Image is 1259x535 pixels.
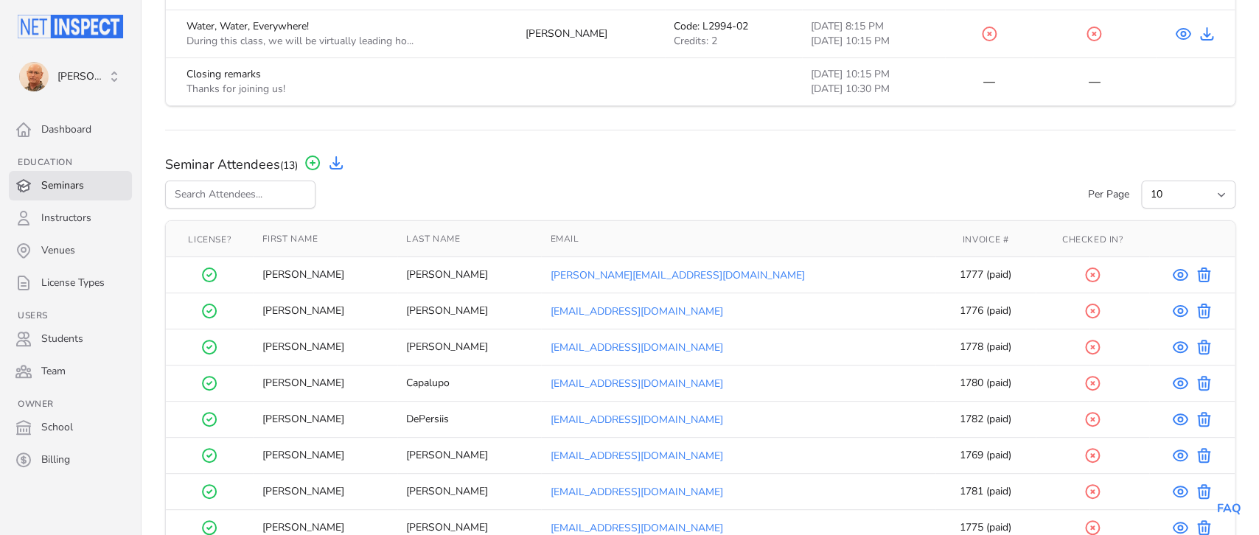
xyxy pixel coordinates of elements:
[165,181,315,209] input: Search Attendees...
[550,449,722,463] a: [EMAIL_ADDRESS][DOMAIN_NAME]
[674,34,793,49] div: Credits: 2
[550,268,804,282] a: [PERSON_NAME][EMAIL_ADDRESS][DOMAIN_NAME]
[9,115,132,144] a: Dashboard
[550,413,722,427] a: [EMAIL_ADDRESS][DOMAIN_NAME]
[9,445,132,475] a: Billing
[186,34,414,49] div: During this class, we will be virtually leading ho...
[406,412,532,427] div: DePersiis
[186,82,285,97] div: Thanks for joining us!
[954,73,1024,91] div: —
[9,203,132,233] a: Instructors
[262,412,388,427] div: [PERSON_NAME]
[186,19,414,34] div: Water, Water, Everywhere!
[262,448,388,463] div: [PERSON_NAME]
[944,448,1027,463] div: 1769 (paid)
[811,67,937,82] div: [DATE] 10:15 PM
[165,154,298,175] span: Seminar Attendees
[1217,500,1241,517] a: FAQ
[9,398,132,410] h3: Owner
[9,236,132,265] a: Venues
[406,304,532,318] div: [PERSON_NAME]
[550,485,722,499] a: [EMAIL_ADDRESS][DOMAIN_NAME]
[262,267,388,282] div: [PERSON_NAME]
[674,19,793,34] div: Code: L2994-02
[18,15,123,38] img: Netinspect
[406,376,532,391] div: Capalupo
[262,376,388,391] div: [PERSON_NAME]
[550,377,722,391] a: [EMAIL_ADDRESS][DOMAIN_NAME]
[9,56,132,97] button: Tom Sherman [PERSON_NAME]
[944,412,1027,427] div: 1782 (paid)
[9,268,132,298] a: License Types
[517,10,665,58] td: [PERSON_NAME]
[406,233,460,245] span: Last Name
[1088,175,1129,202] label: Per Page
[262,233,318,245] span: First Name
[944,376,1027,391] div: 1780 (paid)
[963,234,1008,245] span: Invoice #
[9,171,132,200] a: Seminars
[406,233,472,245] button: Last Name
[406,520,532,535] div: [PERSON_NAME]
[262,520,388,535] div: [PERSON_NAME]
[944,484,1027,499] div: 1781 (paid)
[944,267,1027,282] div: 1777 (paid)
[550,521,722,535] a: [EMAIL_ADDRESS][DOMAIN_NAME]
[550,233,590,245] button: Email
[262,484,388,499] div: [PERSON_NAME]
[19,62,49,91] img: Tom Sherman
[811,34,937,49] div: [DATE] 10:15 PM
[944,304,1027,318] div: 1776 (paid)
[406,484,532,499] div: [PERSON_NAME]
[550,304,722,318] a: [EMAIL_ADDRESS][DOMAIN_NAME]
[406,267,532,282] div: [PERSON_NAME]
[406,340,532,354] div: [PERSON_NAME]
[9,310,132,321] h3: Users
[550,340,722,354] a: [EMAIL_ADDRESS][DOMAIN_NAME]
[9,413,132,442] a: School
[550,233,579,245] span: Email
[262,233,329,245] button: First Name
[944,520,1027,535] div: 1775 (paid)
[262,304,388,318] div: [PERSON_NAME]
[406,448,532,463] div: [PERSON_NAME]
[262,340,388,354] div: [PERSON_NAME]
[944,340,1027,354] div: 1778 (paid)
[1042,73,1147,91] div: —
[9,156,132,168] h3: Education
[186,67,285,82] div: Closing remarks
[57,69,107,84] span: [PERSON_NAME]
[1062,234,1123,245] span: Checked In?
[188,234,231,245] span: License?
[811,82,937,97] div: [DATE] 10:30 PM
[9,357,132,386] a: Team
[9,324,132,354] a: Students
[280,158,298,172] span: (13)
[811,19,937,34] div: [DATE] 8:15 PM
